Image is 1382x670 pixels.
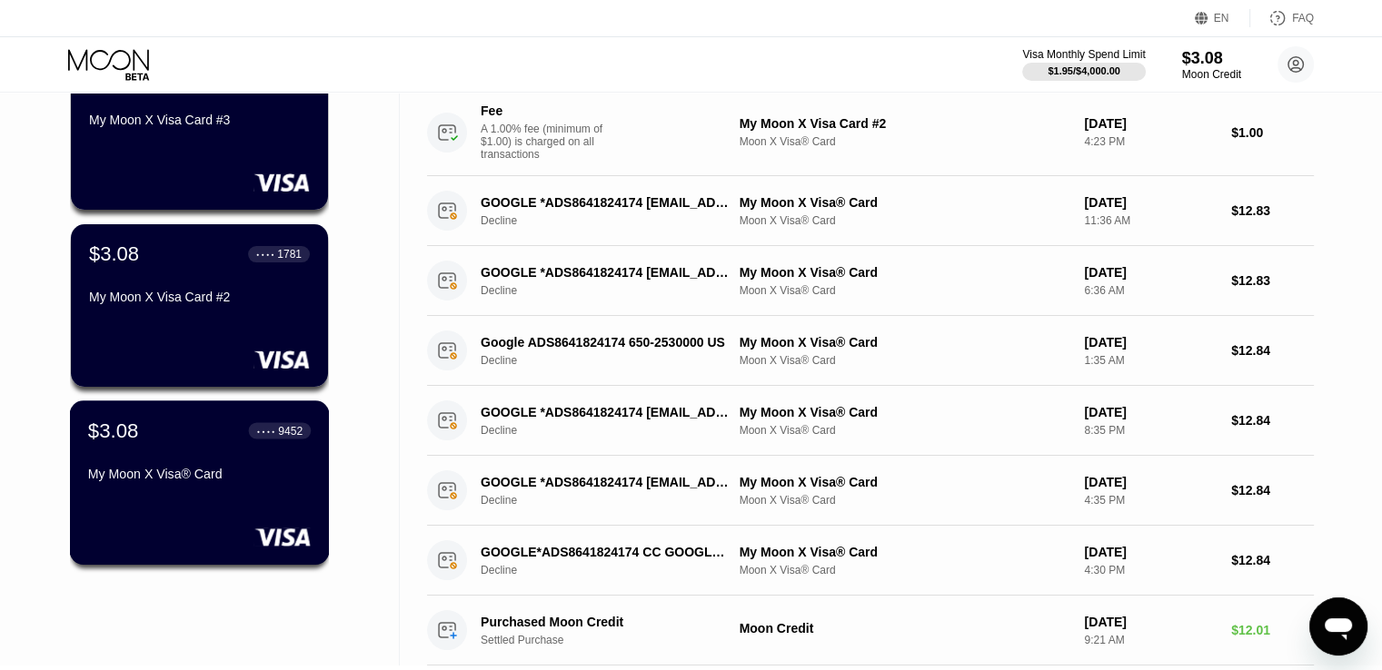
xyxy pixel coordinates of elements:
div: Moon X Visa® Card [740,424,1070,437]
div: GOOGLE *ADS8641824174 [EMAIL_ADDRESS]DeclineMy Moon X Visa® CardMoon X Visa® Card[DATE]6:36 AM$12.83 [427,246,1314,316]
div: Visa Monthly Spend Limit$1.95/$4,000.00 [1022,48,1145,81]
div: 6:36 AM [1084,284,1217,297]
div: $12.84 [1231,413,1314,428]
div: [DATE] [1084,615,1217,629]
div: $3.08● ● ● ●9452My Moon X Visa® Card [71,401,328,564]
div: [DATE] [1084,475,1217,489]
div: My Moon X Visa® Card [740,335,1070,350]
iframe: Nút để khởi chạy cửa sổ nhắn tin [1309,597,1367,655]
div: $1.95 / $4,000.00 [1048,65,1120,76]
div: 11:36 AM [1084,214,1217,227]
div: EN [1214,12,1229,25]
div: My Moon X Visa® Card [740,265,1070,280]
div: Visa Monthly Spend Limit [1022,48,1145,61]
div: Google ADS8641824174 650-2530000 US [481,335,730,350]
div: Purchased Moon CreditSettled PurchaseMoon Credit[DATE]9:21 AM$12.01 [427,596,1314,665]
div: Moon X Visa® Card [740,354,1070,367]
div: 1:35 AM [1084,354,1217,367]
div: $3.08Moon Credit [1182,49,1241,81]
div: GOOGLE *ADS8641824174 [EMAIL_ADDRESS] [481,405,730,419]
div: $3.08● ● ● ●1781My Moon X Visa Card #2 [71,224,328,387]
div: Decline [481,354,749,367]
div: GOOGLE*ADS8641824174 CC GOOGLE.COMUS [481,545,730,559]
div: $1.00 [1231,125,1314,140]
div: My Moon X Visa Card #2 [740,116,1070,131]
div: GOOGLE *ADS8641824174 [EMAIL_ADDRESS] [481,475,730,489]
div: FAQ [1292,12,1314,25]
div: My Moon X Visa® Card [740,405,1070,419]
div: $12.83 [1231,273,1314,288]
div: My Moon X Visa® Card [740,545,1070,559]
div: GOOGLE *ADS8641824174 [EMAIL_ADDRESS] [481,265,730,280]
div: Decline [481,284,749,297]
div: My Moon X Visa Card #3 [89,113,310,127]
div: Settled Purchase [481,634,749,646]
div: Fee [481,103,608,118]
div: [DATE] [1084,195,1217,210]
div: GOOGLE *ADS8641824174 [EMAIL_ADDRESS]DeclineMy Moon X Visa® CardMoon X Visa® Card[DATE]11:36 AM$1... [427,176,1314,246]
div: 4:23 PM [1084,135,1217,148]
div: A 1.00% fee (minimum of $1.00) is charged on all transactions [481,123,617,161]
div: $12.84 [1231,553,1314,567]
div: 9452 [278,424,303,437]
div: $12.83 [1231,203,1314,218]
div: [DATE] [1084,116,1217,131]
div: $3.08 [88,419,139,442]
div: Moon X Visa® Card [740,214,1070,227]
div: Moon X Visa® Card [740,135,1070,148]
div: Decline [481,494,749,507]
div: Moon X Visa® Card [740,494,1070,507]
div: ● ● ● ● [256,251,274,257]
div: $12.84 [1231,343,1314,358]
div: 1781 [277,248,302,261]
div: My Moon X Visa Card #2 [89,290,310,304]
div: Decline [481,214,749,227]
div: FAQ [1250,9,1314,27]
div: Moon Credit [740,621,1070,636]
div: My Moon X Visa® Card [88,467,311,481]
div: GOOGLE *ADS8641824174 [EMAIL_ADDRESS]DeclineMy Moon X Visa® CardMoon X Visa® Card[DATE]4:35 PM$12.84 [427,456,1314,526]
div: Purchased Moon Credit [481,615,730,629]
div: Decline [481,564,749,576]
div: Decline [481,424,749,437]
div: [DATE] [1084,335,1217,350]
div: GOOGLE*ADS8641824174 CC GOOGLE.COMUSDeclineMy Moon X Visa® CardMoon X Visa® Card[DATE]4:30 PM$12.84 [427,526,1314,596]
div: $3.08 [1182,49,1241,68]
div: $12.84 [1231,483,1314,498]
div: EN [1195,9,1250,27]
div: My Moon X Visa® Card [740,475,1070,489]
div: Moon X Visa® Card [740,284,1070,297]
div: $3.08 [89,242,139,266]
div: 4:35 PM [1084,494,1217,507]
div: [DATE] [1084,545,1217,559]
div: ● ● ● ● [257,428,275,433]
div: GOOGLE *ADS8641824174 [EMAIL_ADDRESS] [481,195,730,210]
div: [DATE] [1084,265,1217,280]
div: My Moon X Visa® Card [740,195,1070,210]
div: FeeA 1.00% fee (minimum of $1.00) is charged on all transactionsMy Moon X Visa Card #2Moon X Visa... [427,89,1314,176]
div: Moon Credit [1182,68,1241,81]
div: 4:30 PM [1084,564,1217,576]
div: [DATE] [1084,405,1217,419]
div: Google ADS8641824174 650-2530000 USDeclineMy Moon X Visa® CardMoon X Visa® Card[DATE]1:35 AM$12.84 [427,316,1314,386]
div: 9:21 AM [1084,634,1217,646]
div: Moon X Visa® Card [740,564,1070,576]
div: 8:35 PM [1084,424,1217,437]
div: $3.08● ● ● ●2979My Moon X Visa Card #3 [71,47,328,210]
div: GOOGLE *ADS8641824174 [EMAIL_ADDRESS]DeclineMy Moon X Visa® CardMoon X Visa® Card[DATE]8:35 PM$12.84 [427,386,1314,456]
div: $12.01 [1231,623,1314,637]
